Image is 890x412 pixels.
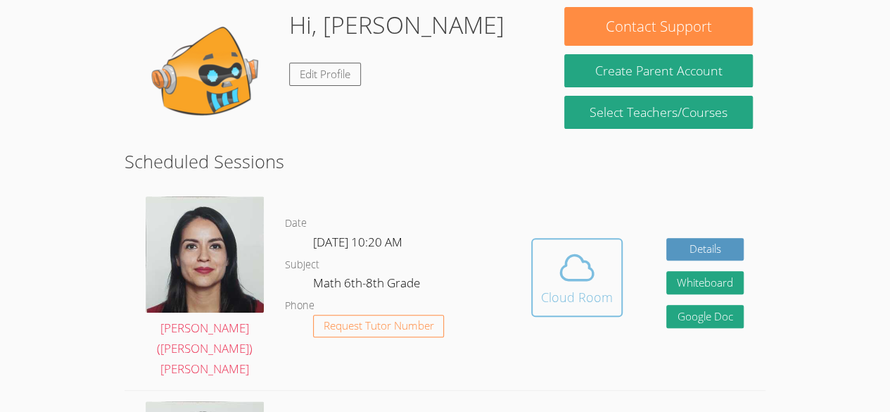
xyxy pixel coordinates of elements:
button: Request Tutor Number [313,315,445,338]
a: Edit Profile [289,63,361,86]
a: Google Doc [666,305,744,328]
dt: Subject [285,256,319,274]
img: default.png [137,7,278,148]
span: [DATE] 10:20 AM [313,234,402,250]
h1: Hi, [PERSON_NAME] [289,7,504,43]
span: Request Tutor Number [324,320,434,331]
div: Cloud Room [541,287,613,307]
a: Details [666,238,744,261]
img: picture.jpeg [146,196,264,312]
a: Select Teachers/Courses [564,96,752,129]
button: Contact Support [564,7,752,46]
button: Create Parent Account [564,54,752,87]
h2: Scheduled Sessions [125,148,765,175]
button: Cloud Room [531,238,623,317]
button: Whiteboard [666,271,744,294]
a: [PERSON_NAME] ([PERSON_NAME]) [PERSON_NAME] [146,196,264,380]
dt: Phone [285,297,314,315]
dd: Math 6th-8th Grade [313,273,423,297]
dt: Date [285,215,307,232]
